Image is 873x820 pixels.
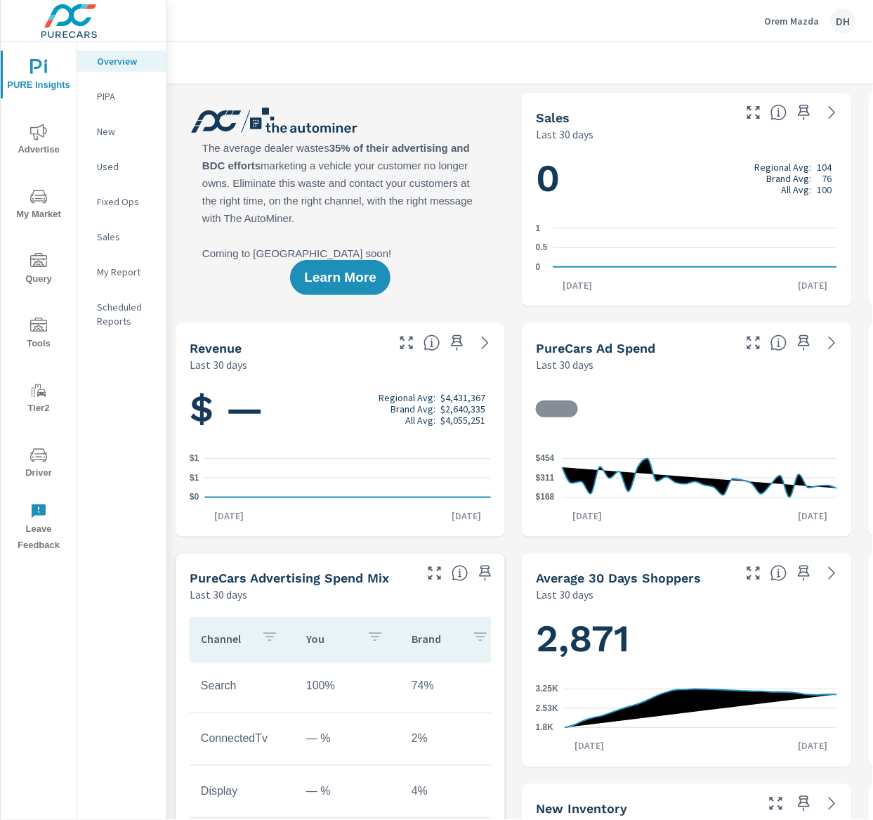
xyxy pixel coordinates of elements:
[406,415,436,426] p: All Avg:
[440,415,485,426] p: $4,055,251
[742,101,765,124] button: Make Fullscreen
[5,382,72,417] span: Tier2
[5,447,72,481] span: Driver
[190,587,247,604] p: Last 30 days
[536,454,555,464] text: $454
[821,101,844,124] a: See more details in report
[395,332,418,354] button: Make Fullscreen
[821,562,844,585] a: See more details in report
[77,51,166,72] div: Overview
[563,509,612,523] p: [DATE]
[536,587,593,604] p: Last 30 days
[5,318,72,352] span: Tools
[1,42,77,559] div: nav menu
[400,774,506,809] td: 4%
[77,156,166,177] div: Used
[190,474,199,483] text: $1
[536,571,701,586] h5: Average 30 Days Shoppers
[400,722,506,757] td: 2%
[391,403,436,415] p: Brand Avg:
[536,243,548,253] text: 0.5
[77,121,166,142] div: New
[97,300,155,328] p: Scheduled Reports
[379,392,436,403] p: Regional Avg:
[822,173,832,184] p: 76
[536,110,570,125] h5: Sales
[424,562,446,585] button: Make Fullscreen
[190,341,242,356] h5: Revenue
[536,262,541,272] text: 0
[821,793,844,815] a: See more details in report
[442,509,491,523] p: [DATE]
[765,793,787,815] button: Make Fullscreen
[789,278,838,292] p: [DATE]
[446,332,468,354] span: Save this to your personalized report
[770,565,787,582] span: A rolling 30 day total of daily Shoppers on the dealership website, averaged over the selected da...
[97,230,155,244] p: Sales
[5,253,72,287] span: Query
[793,562,815,585] span: Save this to your personalized report
[97,124,155,138] p: New
[77,191,166,212] div: Fixed Ops
[190,722,295,757] td: ConnectedTv
[553,278,603,292] p: [DATE]
[742,562,765,585] button: Make Fullscreen
[5,188,72,223] span: My Market
[77,226,166,247] div: Sales
[201,632,250,646] p: Channel
[97,160,155,174] p: Used
[424,334,440,351] span: Total sales revenue over the selected date range. [Source: This data is sourced from the dealer’s...
[536,704,558,714] text: 2.53K
[536,802,627,816] h5: New Inventory
[295,669,400,704] td: 100%
[304,271,376,284] span: Learn More
[793,793,815,815] span: Save this to your personalized report
[306,632,355,646] p: You
[831,8,856,34] div: DH
[536,341,655,356] h5: PureCars Ad Spend
[782,184,812,195] p: All Avg:
[77,261,166,282] div: My Report
[536,356,593,373] p: Last 30 days
[97,89,155,103] p: PIPA
[295,722,400,757] td: — %
[565,739,615,753] p: [DATE]
[440,403,485,415] p: $2,640,335
[97,265,155,279] p: My Report
[767,173,812,184] p: Brand Avg:
[536,723,554,733] text: 1.8K
[793,101,815,124] span: Save this to your personalized report
[818,184,832,195] p: 100
[295,774,400,809] td: — %
[290,260,390,295] button: Learn More
[742,332,765,354] button: Make Fullscreen
[77,86,166,107] div: PIPA
[789,739,838,753] p: [DATE]
[97,54,155,68] p: Overview
[400,669,506,704] td: 74%
[536,223,541,233] text: 1
[536,684,558,694] text: 3.25K
[5,124,72,158] span: Advertise
[765,15,820,27] p: Orem Mazda
[821,332,844,354] a: See more details in report
[818,162,832,173] p: 104
[440,392,485,403] p: $4,431,367
[452,565,468,582] span: This table looks at how you compare to the amount of budget you spend per channel as opposed to y...
[789,509,838,523] p: [DATE]
[793,332,815,354] span: Save this to your personalized report
[5,503,72,554] span: Leave Feedback
[474,562,497,585] span: Save this to your personalized report
[190,385,491,433] h1: $ —
[474,332,497,354] a: See more details in report
[205,509,254,523] p: [DATE]
[755,162,812,173] p: Regional Avg:
[190,774,295,809] td: Display
[190,493,199,502] text: $0
[412,632,461,646] p: Brand
[770,334,787,351] span: Total cost of media for all PureCars channels for the selected dealership group over the selected...
[536,473,555,483] text: $311
[190,454,199,464] text: $1
[190,571,389,586] h5: PureCars Advertising Spend Mix
[5,59,72,93] span: PURE Insights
